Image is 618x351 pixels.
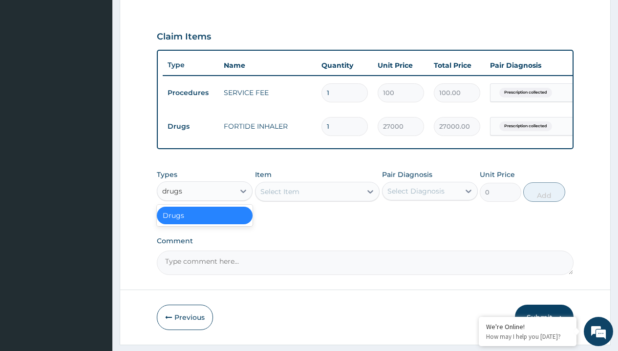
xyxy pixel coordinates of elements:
[373,56,429,75] th: Unit Price
[157,237,574,245] label: Comment
[485,56,593,75] th: Pair Diagnosis
[160,5,184,28] div: Minimize live chat window
[317,56,373,75] th: Quantity
[523,182,565,202] button: Add
[480,170,515,179] label: Unit Price
[499,121,552,131] span: Prescription collected
[499,88,552,97] span: Prescription collected
[219,56,317,75] th: Name
[163,84,219,102] td: Procedures
[157,32,211,42] h3: Claim Items
[219,117,317,136] td: FORTIDE INHALER
[486,322,569,331] div: We're Online!
[57,110,135,209] span: We're online!
[5,241,186,275] textarea: Type your message and hit 'Enter'
[260,187,299,196] div: Select Item
[387,186,445,196] div: Select Diagnosis
[163,117,219,136] td: Drugs
[157,207,253,224] div: Drugs
[382,170,432,179] label: Pair Diagnosis
[486,332,569,341] p: How may I help you today?
[429,56,485,75] th: Total Price
[255,170,272,179] label: Item
[157,305,213,330] button: Previous
[51,55,164,67] div: Chat with us now
[219,83,317,102] td: SERVICE FEE
[515,305,574,330] button: Submit
[157,171,177,179] label: Types
[163,56,219,74] th: Type
[18,49,40,73] img: d_794563401_company_1708531726252_794563401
